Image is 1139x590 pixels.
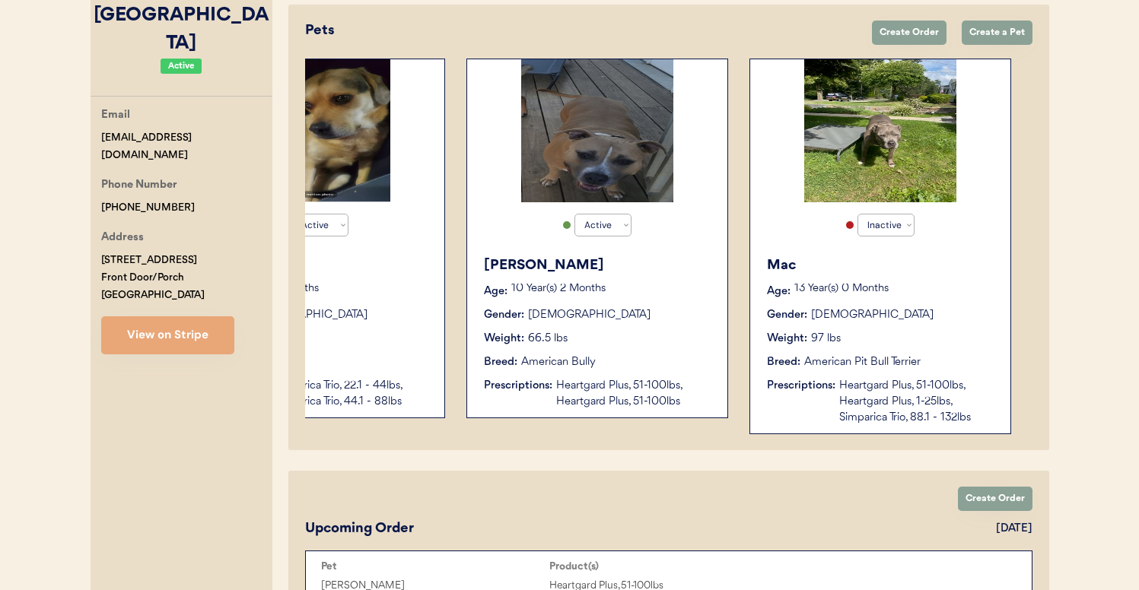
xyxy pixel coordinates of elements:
div: Gender: [484,307,524,323]
div: Email [101,106,130,125]
div: Simparica Trio, 22.1 - 44lbs, Simparica Trio, 44.1 - 88lbs [273,378,429,410]
div: Cowboy [201,255,429,276]
p: 13 Year(s) 0 Months [794,284,995,294]
div: American Bully [521,354,596,370]
button: View on Stripe [101,316,234,354]
div: Upcoming Order [305,519,414,539]
div: Breed: [767,354,800,370]
p: 10 Year(s) 2 Months [511,284,712,294]
div: Weight: [767,331,807,347]
img: Screenshot_20240808_012822.jpg [521,59,673,202]
div: 66.5 lbs [528,331,568,347]
div: Age: [484,284,507,300]
div: Phone Number [101,176,177,195]
div: American Pit Bull Terrier [804,354,921,370]
div: Weight: [484,331,524,347]
p: 4 Year(s) 0 Months [228,284,429,294]
div: [PHONE_NUMBER] [101,199,195,217]
div: Prescriptions: [767,378,835,394]
div: [STREET_ADDRESS] Front Door/Porch [GEOGRAPHIC_DATA] [101,252,205,303]
div: Heartgard Plus, 51-100lbs, Heartgard Plus, 51-100lbs [556,378,712,410]
div: [EMAIL_ADDRESS][DOMAIN_NAME] [101,129,272,164]
div: Product(s) [549,560,778,573]
button: Create Order [958,487,1032,511]
div: Age: [767,284,791,300]
div: [PERSON_NAME] [484,255,712,276]
div: Pets [305,21,857,41]
div: [DEMOGRAPHIC_DATA] [811,307,934,323]
div: [DATE] [996,521,1032,537]
div: Address [101,229,144,248]
div: Prescriptions: [484,378,552,394]
img: IMG_9222-453768b8-e915-4372-840b-06b07e0706b2.jpg [804,59,956,202]
img: inbound3125848166094690512.jpg [238,59,390,202]
div: Breed: [484,354,517,370]
div: 97 lbs [811,331,841,347]
button: Create Order [872,21,947,45]
button: Create a Pet [962,21,1032,45]
div: Mac [767,255,995,276]
div: [DEMOGRAPHIC_DATA] [245,307,367,323]
div: Pet [321,560,549,573]
div: [DEMOGRAPHIC_DATA] [528,307,651,323]
div: Gender: [767,307,807,323]
div: Heartgard Plus, 51-100lbs, Heartgard Plus, 1-25lbs, Simparica Trio, 88.1 - 132lbs [839,378,995,426]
